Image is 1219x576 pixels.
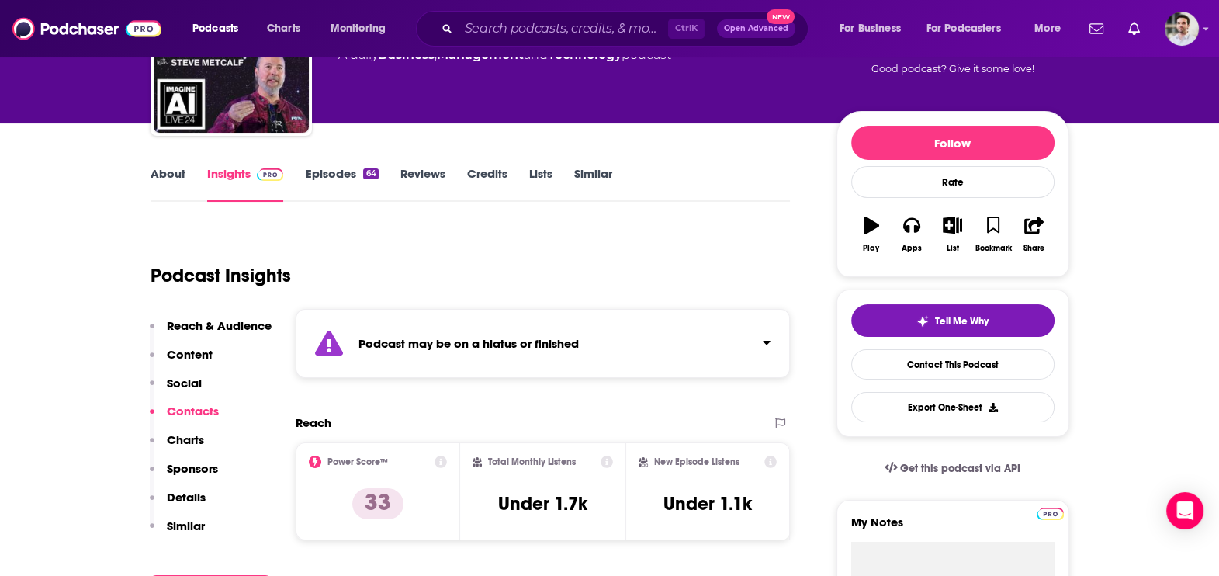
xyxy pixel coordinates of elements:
button: Apps [892,206,932,262]
span: Good podcast? Give it some love! [871,63,1034,75]
p: 33 [352,488,403,519]
button: open menu [1023,16,1080,41]
span: Podcasts [192,18,238,40]
button: Open AdvancedNew [717,19,795,38]
div: Rate [851,166,1055,198]
div: 64 [363,168,378,179]
a: Pro website [1037,505,1064,520]
button: Follow [851,126,1055,160]
a: Show notifications dropdown [1083,16,1110,42]
span: Ctrl K [668,19,705,39]
button: Reach & Audience [150,318,272,347]
span: For Podcasters [926,18,1001,40]
label: My Notes [851,515,1055,542]
p: Charts [167,432,204,447]
h1: Podcast Insights [151,264,291,287]
a: About [151,166,185,202]
a: Get this podcast via API [872,449,1034,488]
p: Social [167,376,202,390]
button: Bookmark [973,206,1013,262]
img: Podchaser - Follow, Share and Rate Podcasts [12,14,161,43]
img: User Profile [1165,12,1199,46]
a: Reviews [400,166,445,202]
span: More [1034,18,1061,40]
span: Charts [267,18,300,40]
p: Similar [167,519,205,533]
div: Bookmark [975,244,1011,253]
button: Play [851,206,892,262]
h3: Under 1.1k [663,492,752,515]
span: Open Advanced [724,25,788,33]
span: Tell Me Why [935,315,989,328]
button: List [932,206,972,262]
p: Content [167,347,213,362]
button: Charts [150,432,204,461]
button: Details [150,490,206,519]
span: Get this podcast via API [900,462,1020,475]
a: Show notifications dropdown [1122,16,1146,42]
div: Share [1023,244,1044,253]
span: For Business [840,18,901,40]
section: Click to expand status details [296,309,791,378]
button: tell me why sparkleTell Me Why [851,304,1055,337]
button: Export One-Sheet [851,392,1055,422]
h2: Reach [296,415,331,430]
h2: Total Monthly Listens [488,456,576,467]
div: Search podcasts, credits, & more... [431,11,823,47]
div: Apps [902,244,922,253]
p: Details [167,490,206,505]
button: open menu [916,16,1023,41]
button: Sponsors [150,461,218,490]
h3: Under 1.7k [498,492,587,515]
p: Contacts [167,404,219,418]
span: Logged in as sam_beutlerink [1165,12,1199,46]
button: Share [1013,206,1054,262]
button: Similar [150,519,205,547]
img: Podchaser Pro [257,168,284,181]
button: Content [150,347,213,376]
button: Social [150,376,202,404]
strong: Podcast may be on a hiatus or finished [358,336,579,351]
div: List [947,244,959,253]
a: InsightsPodchaser Pro [207,166,284,202]
button: open menu [829,16,920,41]
a: Lists [529,166,552,202]
p: Reach & Audience [167,318,272,333]
a: Charts [257,16,310,41]
button: Show profile menu [1165,12,1199,46]
button: Contacts [150,404,219,432]
a: Contact This Podcast [851,349,1055,380]
input: Search podcasts, credits, & more... [459,16,668,41]
button: open menu [320,16,406,41]
img: Podchaser Pro [1037,508,1064,520]
span: New [767,9,795,24]
a: Credits [467,166,507,202]
button: open menu [182,16,258,41]
a: Similar [574,166,612,202]
span: Monitoring [331,18,386,40]
p: Sponsors [167,461,218,476]
h2: New Episode Listens [654,456,739,467]
div: Play [863,244,879,253]
a: Episodes64 [305,166,378,202]
h2: Power Score™ [327,456,388,467]
img: tell me why sparkle [916,315,929,328]
div: Open Intercom Messenger [1166,492,1203,529]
